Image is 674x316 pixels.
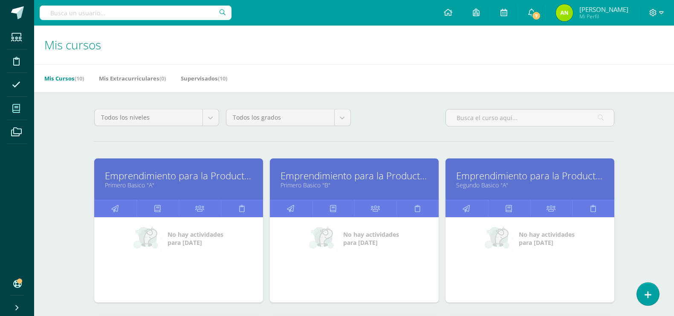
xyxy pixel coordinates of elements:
[226,109,350,126] a: Todos los grados
[95,109,219,126] a: Todos los niveles
[456,169,604,182] a: Emprendimiento para la Productividad
[281,169,428,182] a: Emprendimiento para la Productividad
[105,169,252,182] a: Emprendimiento para la Productividad
[105,181,252,189] a: Primero Basico "A"
[159,75,166,82] span: (0)
[218,75,227,82] span: (10)
[579,5,628,14] span: [PERSON_NAME]
[168,230,223,247] span: No hay actividades para [DATE]
[44,37,101,53] span: Mis cursos
[75,75,84,82] span: (10)
[309,226,337,251] img: no_activities_small.png
[281,181,428,189] a: Primero Basico "B"
[446,109,614,126] input: Busca el curso aquí...
[532,11,541,20] span: 7
[101,109,196,126] span: Todos los niveles
[343,230,399,247] span: No hay actividades para [DATE]
[519,230,575,247] span: No hay actividades para [DATE]
[40,6,231,20] input: Busca un usuario...
[99,72,166,85] a: Mis Extracurriculares(0)
[556,4,573,21] img: 0e30a1b9d0f936b016857a7067cac0ae.png
[579,13,628,20] span: Mi Perfil
[485,226,513,251] img: no_activities_small.png
[181,72,227,85] a: Supervisados(10)
[233,109,328,126] span: Todos los grados
[133,226,162,251] img: no_activities_small.png
[456,181,604,189] a: Segundo Basico "A"
[44,72,84,85] a: Mis Cursos(10)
